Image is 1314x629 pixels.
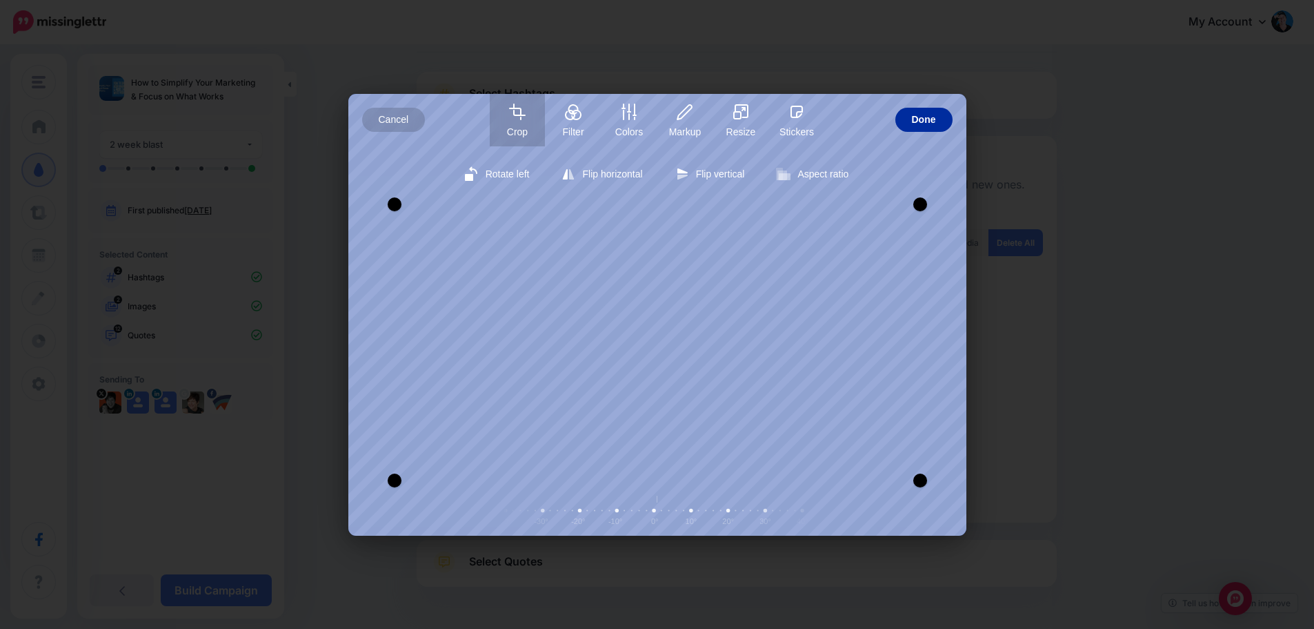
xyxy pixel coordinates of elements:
span: Done [912,108,936,132]
button: Markup [657,94,713,146]
span: Stickers [769,126,824,137]
button: Stickers [769,94,824,146]
button: Flip vertical [668,160,753,188]
button: Done [895,108,953,132]
span: Filter [546,126,601,137]
button: Center rotation [649,494,666,506]
button: Flip horizontal [554,160,650,188]
span: Center rotation [649,494,677,513]
span: Flip horizontal [582,168,642,180]
button: Aspect ratio [769,160,857,188]
button: Cancel [362,108,426,132]
button: Filter [546,94,601,146]
span: Flip vertical [696,168,745,180]
span: Rotate left [486,168,530,180]
span: Resize [713,126,768,137]
button: Colors [601,94,657,146]
span: Crop [490,126,545,137]
button: Crop [490,94,545,146]
span: Markup [657,126,713,137]
span: Aspect ratio [797,168,848,180]
span: Colors [601,126,657,137]
button: Resize [713,94,768,146]
span: Cancel [379,108,409,132]
button: Rotate left [457,160,538,188]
